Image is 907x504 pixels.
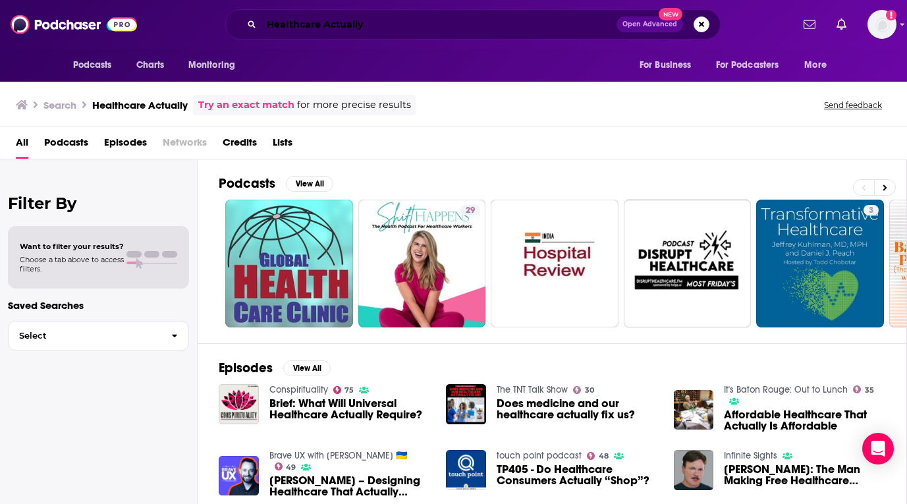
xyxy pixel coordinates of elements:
[862,433,894,464] div: Open Intercom Messenger
[219,456,259,496] img: Theresa Neil – Designing Healthcare That Actually Cares
[446,450,486,490] img: TP405 - Do Healthcare Consumers Actually “Shop”?
[865,387,874,393] span: 35
[795,53,843,78] button: open menu
[163,132,207,159] span: Networks
[8,321,189,350] button: Select
[867,10,896,39] img: User Profile
[188,56,235,74] span: Monitoring
[225,9,721,40] div: Search podcasts, credits, & more...
[587,452,609,460] a: 48
[20,242,124,251] span: Want to filter your results?
[497,464,658,486] a: TP405 - Do Healthcare Consumers Actually “Shop”?
[269,475,431,497] a: Theresa Neil – Designing Healthcare That Actually Cares
[659,8,682,20] span: New
[756,200,884,327] a: 3
[219,360,273,376] h2: Episodes
[724,409,885,432] a: Affordable Healthcare That Actually Is Affordable
[297,98,411,113] span: for more precise results
[269,398,431,420] a: Brief: What Will Universal Healthcare Actually Require?
[497,384,568,395] a: The TNT Talk Show
[73,56,112,74] span: Podcasts
[11,12,137,37] img: Podchaser - Follow, Share and Rate Podcasts
[9,331,161,340] span: Select
[864,205,879,215] a: 3
[724,450,777,461] a: Infinite Sights
[16,132,28,159] a: All
[286,176,333,192] button: View All
[64,53,129,78] button: open menu
[573,386,594,394] a: 30
[622,21,677,28] span: Open Advanced
[128,53,173,78] a: Charts
[269,450,407,461] a: Brave UX with Brendan Jarvis 🇺🇦
[497,398,658,420] a: Does medicine and our healthcare actually fix us?
[92,99,188,111] h3: Healthcare Actually
[344,387,354,393] span: 75
[219,360,331,376] a: EpisodesView All
[283,360,331,376] button: View All
[867,10,896,39] span: Logged in as SolComms
[804,56,827,74] span: More
[460,205,480,215] a: 29
[724,464,885,486] span: [PERSON_NAME]: The Man Making Free Healthcare Actually Work
[286,464,296,470] span: 49
[273,132,292,159] a: Lists
[223,132,257,159] a: Credits
[8,194,189,213] h2: Filter By
[179,53,252,78] button: open menu
[640,56,692,74] span: For Business
[716,56,779,74] span: For Podcasters
[269,475,431,497] span: [PERSON_NAME] – Designing Healthcare That Actually Cares
[724,464,885,486] a: John Zabasky: The Man Making Free Healthcare Actually Work
[599,453,609,459] span: 48
[617,16,683,32] button: Open AdvancedNew
[466,204,475,217] span: 29
[820,99,886,111] button: Send feedback
[261,14,617,35] input: Search podcasts, credits, & more...
[831,13,852,36] a: Show notifications dropdown
[104,132,147,159] a: Episodes
[219,175,275,192] h2: Podcasts
[275,462,296,470] a: 49
[43,99,76,111] h3: Search
[867,10,896,39] button: Show profile menu
[853,385,874,393] a: 35
[585,387,594,393] span: 30
[219,175,333,192] a: PodcastsView All
[724,384,848,395] a: It's Baton Rouge: Out to Lunch
[630,53,708,78] button: open menu
[674,450,714,490] img: John Zabasky: The Man Making Free Healthcare Actually Work
[20,255,124,273] span: Choose a tab above to access filters.
[269,384,328,395] a: Conspirituality
[136,56,165,74] span: Charts
[869,204,873,217] span: 3
[674,390,714,430] img: Affordable Healthcare That Actually Is Affordable
[707,53,798,78] button: open menu
[497,450,582,461] a: touch point podcast
[333,386,354,394] a: 75
[8,299,189,312] p: Saved Searches
[446,384,486,424] img: Does medicine and our healthcare actually fix us?
[198,98,294,113] a: Try an exact match
[219,384,259,424] img: Brief: What Will Universal Healthcare Actually Require?
[358,200,486,327] a: 29
[886,10,896,20] svg: Add a profile image
[798,13,821,36] a: Show notifications dropdown
[44,132,88,159] a: Podcasts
